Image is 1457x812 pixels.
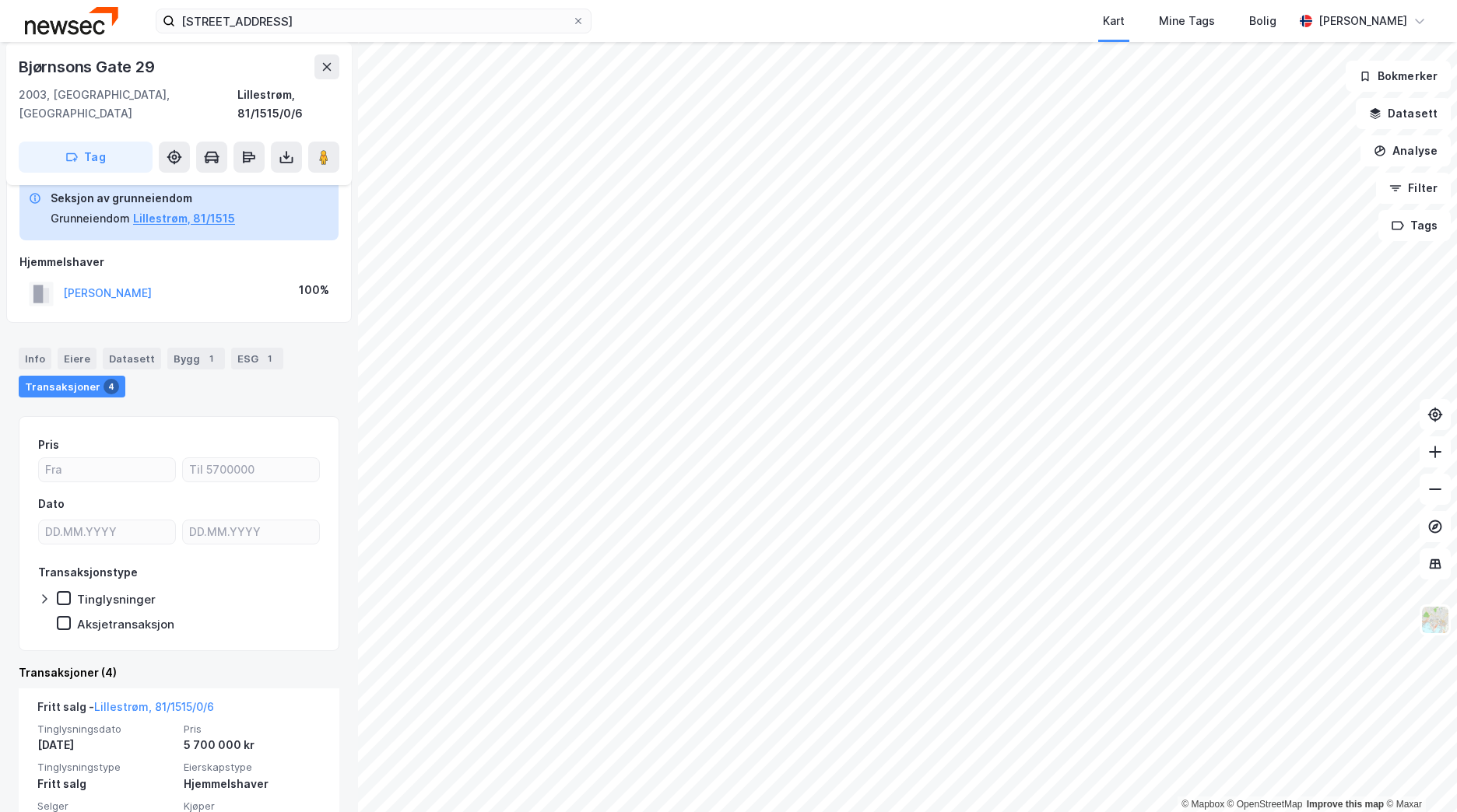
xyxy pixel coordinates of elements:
img: Z [1420,605,1450,635]
input: DD.MM.YYYY [39,520,175,544]
span: Tinglysningstype [37,761,174,774]
a: OpenStreetMap [1227,799,1303,810]
div: Hjemmelshaver [19,253,339,271]
div: Bolig [1249,12,1276,30]
button: Filter [1376,173,1451,204]
div: Transaksjoner [19,376,125,397]
a: Mapbox [1181,799,1224,810]
div: Transaksjoner (4) [19,663,339,682]
a: Improve this map [1307,799,1384,810]
div: Lillestrøm, 81/1515/0/6 [237,86,339,123]
button: Analyse [1360,135,1451,166]
div: [PERSON_NAME] [1318,12,1407,30]
div: Grunneiendom [51,209,130,228]
div: 100% [299,281,329,299]
div: Seksjon av grunneiendom [51,189,235,208]
div: Datasett [103,348,161,369]
input: DD.MM.YYYY [183,520,319,544]
div: Bjørnsons Gate 29 [19,54,158,79]
div: Aksjetransaksjon [77,617,174,632]
div: Tinglysninger [77,592,156,607]
input: Søk på adresse, matrikkel, gårdeiere, leietakere eller personer [175,9,572,33]
div: Mine Tags [1159,12,1215,30]
div: Bygg [167,348,225,369]
div: 1 [262,351,277,366]
div: 2003, [GEOGRAPHIC_DATA], [GEOGRAPHIC_DATA] [19,86,237,123]
div: Transaksjonstype [38,563,138,582]
div: Fritt salg [37,775,174,793]
div: 5 700 000 kr [184,736,321,754]
a: Lillestrøm, 81/1515/0/6 [94,700,214,713]
button: Tags [1378,210,1451,241]
div: 1 [203,351,219,366]
div: Hjemmelshaver [184,775,321,793]
div: Info [19,348,51,369]
div: 4 [104,379,119,394]
div: Eiere [58,348,97,369]
span: Eierskapstype [184,761,321,774]
button: Tag [19,142,153,173]
button: Lillestrøm, 81/1515 [133,209,235,228]
div: Kart [1103,12,1125,30]
span: Tinglysningsdato [37,723,174,736]
div: Kontrollprogram for chat [1379,737,1457,812]
span: Pris [184,723,321,736]
iframe: Chat Widget [1379,737,1457,812]
div: ESG [231,348,283,369]
div: Pris [38,436,59,454]
div: Fritt salg - [37,698,214,723]
button: Datasett [1356,98,1451,129]
div: Dato [38,495,65,513]
input: Til 5700000 [183,458,319,481]
img: newsec-logo.f6e21ccffca1b3a03d2d.png [25,7,118,34]
input: Fra [39,458,175,481]
div: [DATE] [37,736,174,754]
button: Bokmerker [1346,61,1451,92]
